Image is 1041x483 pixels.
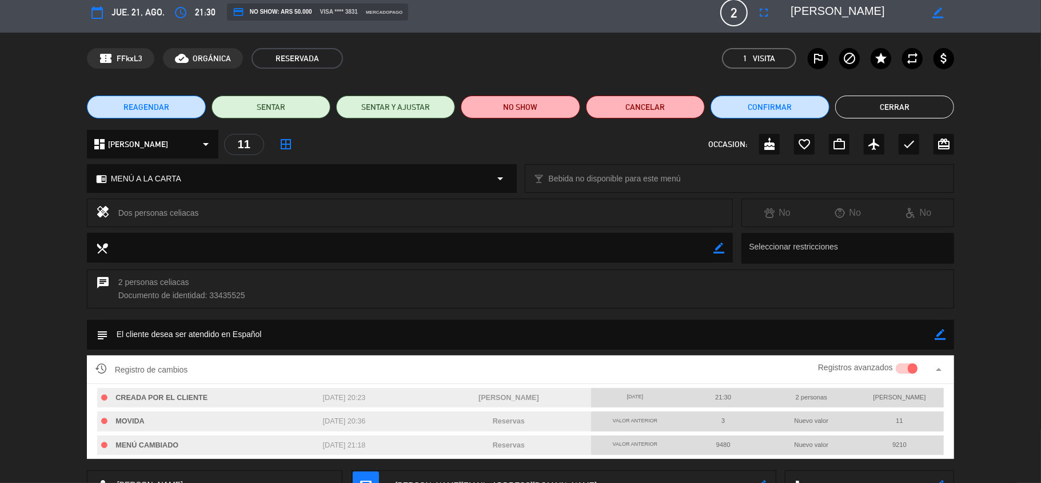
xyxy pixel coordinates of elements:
i: repeat [906,52,919,65]
i: arrow_drop_down [199,137,213,151]
span: 1 [743,52,747,65]
i: calendar_today [90,6,104,19]
span: 3 [721,417,725,424]
div: 2 personas celiacas Documento de identidad: 33435525 [87,270,955,308]
span: MENÚ CAMBIADO [115,441,178,449]
span: Registro de cambios [95,363,188,377]
i: arrow_drop_up [932,363,946,377]
span: Reservas [493,417,525,425]
span: Valor anterior [613,441,657,447]
span: CREADA POR EL CLIENTE [115,394,208,402]
span: RESERVADA [252,48,343,69]
i: credit_card [233,6,244,18]
i: outlined_flag [811,52,825,65]
i: chrome_reader_mode [96,173,107,184]
span: Nuevo valor [795,417,829,424]
span: 2 personas [796,394,827,401]
span: [PERSON_NAME] [108,138,168,151]
span: 9210 [892,441,907,448]
i: border_all [279,137,293,151]
div: 11 [224,134,264,155]
i: attach_money [937,52,951,65]
button: Cancelar [586,96,705,118]
span: REAGENDAR [123,101,169,113]
span: MOVIDA [115,417,144,425]
span: [PERSON_NAME] [478,394,539,402]
span: FFkxL3 [117,52,142,65]
i: local_bar [534,173,545,184]
i: cake [763,137,776,151]
span: jue. 21, ago. [111,5,165,20]
em: Visita [753,52,775,65]
i: healing [96,205,110,221]
i: favorite_border [797,137,811,151]
button: SENTAR Y AJUSTAR [336,96,455,118]
span: [PERSON_NAME] [874,394,926,401]
div: No [813,205,883,220]
span: [DATE] 21:18 [323,441,366,449]
i: star [874,52,888,65]
span: [DATE] [627,394,643,399]
i: cloud_done [175,52,189,65]
i: dashboard [93,137,106,151]
i: airplanemode_active [867,137,881,151]
span: 11 [896,417,903,424]
span: 21:30 [715,394,731,401]
button: calendar_today [87,2,107,23]
span: MENÚ A LA CARTA [111,172,181,185]
span: 9480 [716,441,731,448]
span: Nuevo valor [795,441,829,448]
button: NO SHOW [461,96,580,118]
i: subject [95,328,108,341]
i: border_color [935,329,946,340]
span: NO SHOW: ARS 50.000 [233,6,312,18]
span: Reservas [493,441,525,449]
span: 21:30 [195,5,216,20]
span: OCCASION: [708,138,747,151]
i: check [902,137,916,151]
label: Registros avanzados [818,361,893,374]
span: ORGÁNICA [193,52,231,65]
button: REAGENDAR [87,96,206,118]
i: arrow_drop_down [494,172,508,185]
i: fullscreen [757,6,771,19]
i: access_time [174,6,188,19]
span: mercadopago [366,9,402,16]
div: No [883,205,954,220]
i: card_giftcard [937,137,951,151]
span: Bebida no disponible para este menú [549,172,681,185]
i: border_color [713,243,724,254]
button: fullscreen [753,2,774,23]
button: Cerrar [835,96,954,118]
div: Dos personas celiacas [118,205,724,221]
span: [DATE] 20:23 [323,394,366,402]
i: border_color [932,7,943,18]
button: Confirmar [711,96,829,118]
i: work_outline [832,137,846,151]
span: [DATE] 20:36 [323,417,366,425]
div: No [742,205,812,220]
i: block [843,52,856,65]
i: chat [96,276,110,302]
button: access_time [170,2,191,23]
span: confirmation_number [99,52,113,65]
span: Valor anterior [613,418,657,423]
i: local_dining [95,241,108,254]
button: SENTAR [212,96,330,118]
